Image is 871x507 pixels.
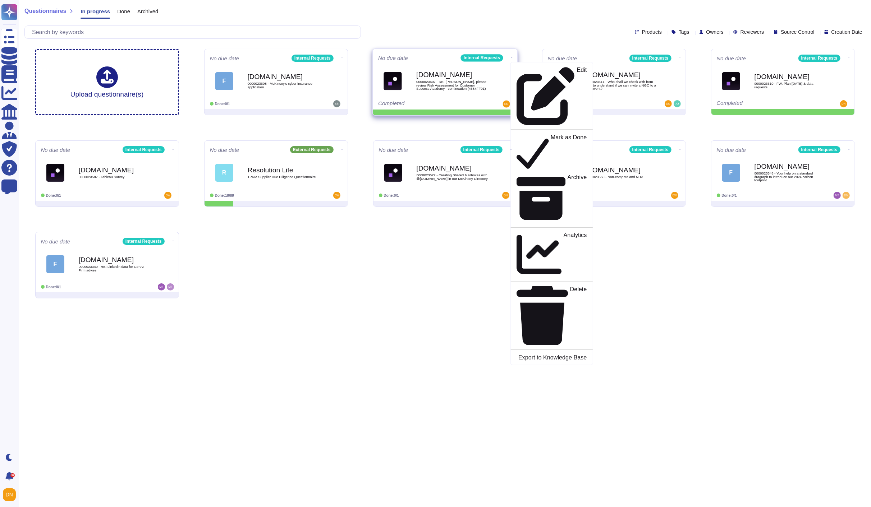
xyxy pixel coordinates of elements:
[840,100,847,107] img: user
[28,26,361,38] input: Search by keywords
[834,192,841,199] img: user
[642,29,662,34] span: Products
[167,283,174,290] img: user
[550,135,587,171] p: Mark as Done
[570,287,587,345] p: Delete
[384,72,402,90] img: Logo
[417,173,489,180] span: 0000023577 - Creating Shared Mailboxes with @[DOMAIN_NAME] in our McKinsey Directory
[210,147,239,153] span: No due date
[567,174,587,223] p: Archive
[674,100,681,107] img: user
[1,487,21,503] button: user
[41,239,70,244] span: No due date
[722,194,737,197] span: Done: 0/1
[586,71,657,78] b: [DOMAIN_NAME]
[79,167,151,173] b: [DOMAIN_NAME]
[417,165,489,172] b: [DOMAIN_NAME]
[510,65,592,127] a: Edit
[510,285,592,346] a: Delete
[722,164,740,182] div: F
[781,29,814,34] span: Source Control
[3,488,16,501] img: user
[548,56,577,61] span: No due date
[46,194,61,197] span: Done: 0/1
[502,192,509,199] img: user
[24,8,66,14] span: Questionnaires
[292,55,334,62] div: Internal Requests
[79,265,151,272] span: 0000023340 - RE: Linkedin data for GenAI - Firm advise
[518,355,587,361] p: Export to Knowledge Base
[10,473,15,478] div: 9+
[586,175,657,179] span: 0000023550 - Non-compete and NDA
[378,55,408,61] span: No due date
[679,29,689,34] span: Tags
[831,29,862,34] span: Creation Date
[248,82,320,89] span: 0000023608 - McKinsey's cyber insurance application
[123,238,165,245] div: Internal Requests
[717,56,746,61] span: No due date
[79,175,151,179] span: 0000023587 - Tableau Survey
[248,73,320,80] b: [DOMAIN_NAME]
[137,9,158,14] span: Archived
[333,192,340,199] img: user
[70,66,144,98] div: Upload questionnaire(s)
[798,55,840,62] div: Internal Requests
[215,72,233,90] div: F
[46,164,64,182] img: Logo
[665,100,672,107] img: user
[79,256,151,263] b: [DOMAIN_NAME]
[248,175,320,179] span: TPRM Supplier Due Diligence Questionnaire
[123,146,165,153] div: Internal Requests
[503,101,510,108] img: user
[577,67,587,125] p: Edit
[384,194,399,197] span: Done: 0/1
[563,232,587,277] p: Analytics
[755,172,826,182] span: 0000023348 - Your help on a standard âragraph to introduce our 2024 carbon footprint
[717,100,805,107] div: Completed
[416,80,489,90] span: 0000023607 - RE: [PERSON_NAME], please review Risk Assessment for Customer Success Academy - cont...
[46,255,64,273] div: F
[460,146,503,153] div: Internal Requests
[671,192,678,199] img: user
[586,167,657,173] b: [DOMAIN_NAME]
[333,100,340,107] img: user
[717,147,746,153] span: No due date
[629,55,671,62] div: Internal Requests
[117,9,130,14] span: Done
[629,146,671,153] div: Internal Requests
[215,102,230,106] span: Done: 0/1
[215,164,233,182] div: R
[741,29,764,34] span: Reviewers
[510,231,592,279] a: Analytics
[46,285,61,289] span: Done: 0/1
[215,194,234,197] span: Done: 18/89
[798,146,840,153] div: Internal Requests
[510,132,592,172] a: Mark as Done
[755,163,826,170] b: [DOMAIN_NAME]
[290,146,334,153] div: External Requests
[41,147,70,153] span: No due date
[510,172,592,224] a: Archive
[755,82,826,89] span: 0000023610 - FW: Plan [DATE] & data requests
[755,73,826,80] b: [DOMAIN_NAME]
[164,192,171,199] img: user
[248,167,320,173] b: Resolution Life
[378,101,467,108] div: Completed
[510,353,592,362] a: Export to Knowledge Base
[210,56,239,61] span: No due date
[843,192,850,199] img: user
[722,72,740,90] img: Logo
[379,147,408,153] span: No due date
[81,9,110,14] span: In progress
[706,29,724,34] span: Owners
[460,54,503,61] div: Internal Requests
[158,283,165,290] img: user
[384,164,402,182] img: Logo
[416,71,489,78] b: [DOMAIN_NAME]
[586,80,657,90] span: 0000023611 - Who shall we check with from Risk to understand if we can invite a NGO to a firm event?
